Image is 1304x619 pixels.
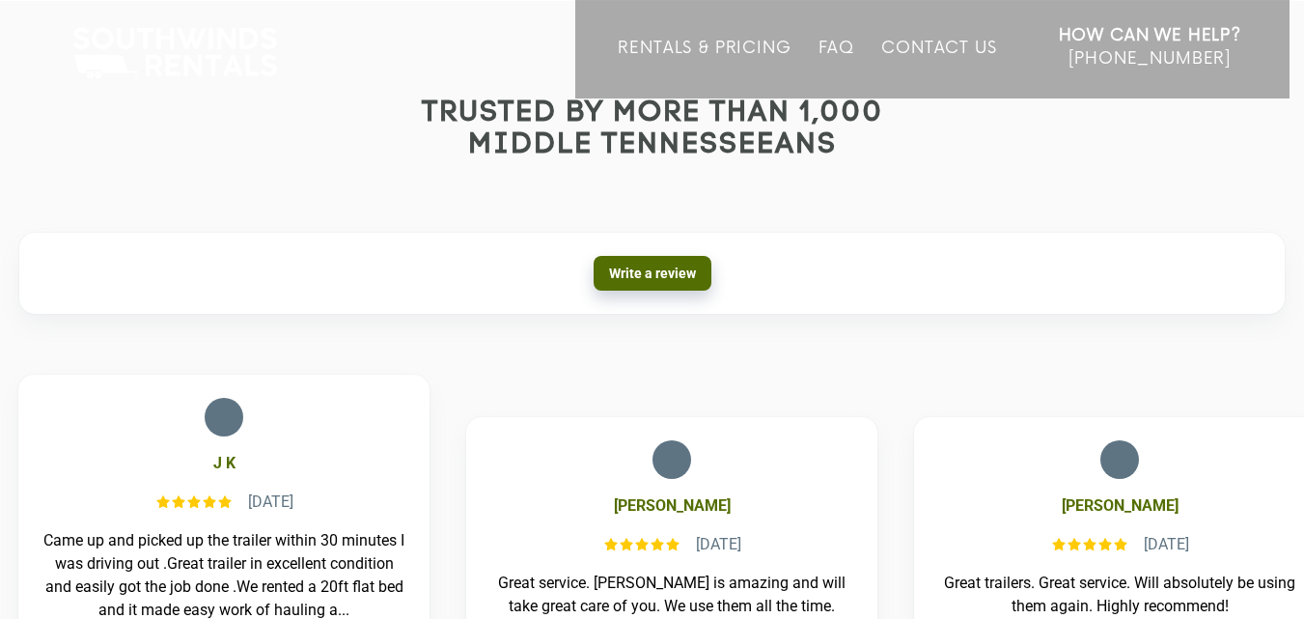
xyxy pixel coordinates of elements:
img: J K [197,398,236,436]
img: David Diaz [645,440,683,479]
a: Contact Us [881,39,996,98]
b: [PERSON_NAME] [605,494,722,518]
b: J K [205,452,227,475]
a: Rentals & Pricing [618,39,791,98]
b: [PERSON_NAME] [1053,494,1170,518]
a: How Can We Help? [PHONE_NUMBER] [1059,24,1241,84]
div: [DATE] [239,491,285,514]
div: Great service. [PERSON_NAME] is amazing and will take great care of you. We use them all the time. [482,572,846,618]
div: [DATE] [687,533,733,556]
span: Write a review [609,266,696,281]
img: Trey Brown [1093,440,1131,479]
strong: How Can We Help? [1059,26,1241,45]
div: Great trailers. Great service. Will absolutely be using them again. Highly recommend! [929,572,1294,618]
a: Write a review [594,256,711,291]
div: [DATE] [1135,533,1180,556]
img: Southwinds Rentals Logo [63,23,287,83]
a: FAQ [818,39,855,98]
span: [PHONE_NUMBER] [1068,49,1231,69]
